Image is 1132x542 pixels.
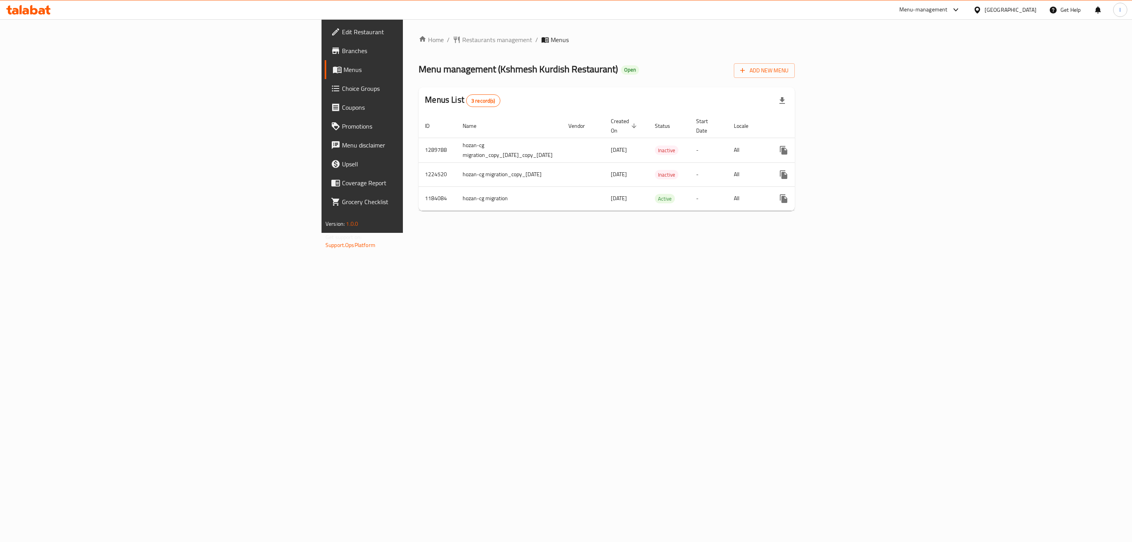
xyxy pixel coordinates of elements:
span: Active [655,194,675,203]
h2: Menus List [425,94,500,107]
nav: breadcrumb [419,35,795,44]
span: Version: [325,219,345,229]
table: enhanced table [419,114,856,211]
span: [DATE] [611,193,627,203]
span: Status [655,121,680,131]
span: Coverage Report [342,178,504,188]
span: Grocery Checklist [342,197,504,206]
div: Total records count [466,94,500,107]
span: Menus [551,35,569,44]
span: Created On [611,116,639,135]
span: Name [463,121,487,131]
td: - [690,186,728,210]
span: [DATE] [611,145,627,155]
td: All [728,186,768,210]
a: Menu disclaimer [325,136,511,155]
button: more [774,189,793,208]
button: Change Status [793,141,812,160]
span: 1.0.0 [346,219,358,229]
a: Menus [325,60,511,79]
li: / [535,35,538,44]
span: Locale [734,121,759,131]
span: Edit Restaurant [342,27,504,37]
td: All [728,138,768,162]
div: Open [621,65,639,75]
th: Actions [768,114,856,138]
a: Coupons [325,98,511,117]
span: Add New Menu [740,66,788,76]
span: Menus [344,65,504,74]
span: Vendor [568,121,595,131]
td: - [690,162,728,186]
span: ID [425,121,440,131]
span: Get support on: [325,232,362,242]
a: Grocery Checklist [325,192,511,211]
div: Inactive [655,146,678,155]
span: Choice Groups [342,84,504,93]
a: Upsell [325,155,511,173]
span: Menu disclaimer [342,140,504,150]
a: Promotions [325,117,511,136]
span: Upsell [342,159,504,169]
div: Export file [773,91,792,110]
span: Open [621,66,639,73]
a: Choice Groups [325,79,511,98]
button: more [774,165,793,184]
button: Change Status [793,189,812,208]
span: Inactive [655,146,678,155]
a: Coverage Report [325,173,511,192]
span: Menu management ( Kshmesh Kurdish Restaurant ) [419,60,618,78]
div: Menu-management [899,5,948,15]
span: Coupons [342,103,504,112]
a: Support.OpsPlatform [325,240,375,250]
span: Branches [342,46,504,55]
span: Start Date [696,116,718,135]
td: - [690,138,728,162]
span: Promotions [342,122,504,131]
td: All [728,162,768,186]
span: [DATE] [611,169,627,179]
span: l [1119,6,1121,14]
div: [GEOGRAPHIC_DATA] [985,6,1036,14]
a: Branches [325,41,511,60]
button: more [774,141,793,160]
span: 3 record(s) [467,97,500,105]
span: Inactive [655,170,678,179]
button: Add New Menu [734,63,795,78]
button: Change Status [793,165,812,184]
a: Edit Restaurant [325,22,511,41]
